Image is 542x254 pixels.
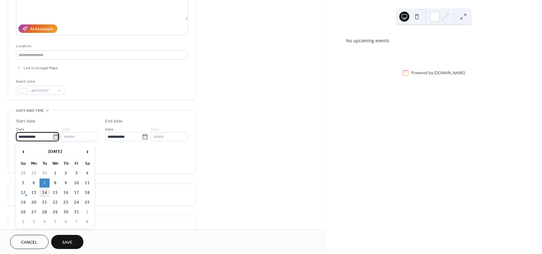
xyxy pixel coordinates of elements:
td: 29 [29,169,39,178]
td: 4 [40,217,50,226]
td: 8 [50,179,60,188]
td: 5 [50,217,60,226]
span: Date and time [16,107,44,114]
div: AI Assistant [30,26,53,33]
td: 6 [29,179,39,188]
td: 15 [50,188,60,197]
td: 17 [72,188,82,197]
td: 26 [18,208,28,217]
span: Link to Google Maps [24,65,58,71]
td: 9 [61,179,71,188]
div: Powered by [411,70,465,75]
td: 3 [72,169,82,178]
td: 23 [61,198,71,207]
th: Sa [82,159,92,168]
th: [DATE] [29,145,82,158]
span: Date [16,126,24,133]
td: 22 [50,198,60,207]
td: 12 [18,188,28,197]
td: 30 [61,208,71,217]
span: Save [62,239,72,246]
div: End date [105,118,123,125]
th: Mo [29,159,39,168]
button: Save [51,235,83,249]
td: 29 [50,208,60,217]
td: 11 [82,179,92,188]
td: 10 [72,179,82,188]
span: Time [61,126,70,133]
button: Cancel [10,235,49,249]
th: Th [61,159,71,168]
th: Fr [72,159,82,168]
td: 2 [61,169,71,178]
td: 8 [82,217,92,226]
span: Date [105,126,114,133]
span: ‹ [19,145,28,158]
td: 27 [29,208,39,217]
td: 21 [40,198,50,207]
div: Start date [16,118,35,125]
td: 1 [82,208,92,217]
td: 28 [18,169,28,178]
td: 16 [61,188,71,197]
td: 2 [18,217,28,226]
th: We [50,159,60,168]
td: 3 [29,217,39,226]
span: Cancel [21,239,38,246]
td: 14 [40,188,50,197]
span: Time [151,126,159,133]
td: 1 [50,169,60,178]
td: 28 [40,208,50,217]
td: 30 [40,169,50,178]
td: 25 [82,198,92,207]
td: 5 [18,179,28,188]
td: 18 [82,188,92,197]
th: Su [18,159,28,168]
span: › [82,145,92,158]
th: Tu [40,159,50,168]
a: [DOMAIN_NAME] [434,70,465,75]
button: AI Assistant [19,24,57,33]
div: Event color [16,78,63,85]
td: 20 [29,198,39,207]
td: 24 [72,198,82,207]
div: No upcoming events [346,37,522,44]
span: #FFFFFFFF [31,88,54,94]
td: 4 [82,169,92,178]
td: 19 [18,198,28,207]
td: 31 [72,208,82,217]
td: 7 [72,217,82,226]
div: Location [16,43,187,49]
td: 13 [29,188,39,197]
td: 6 [61,217,71,226]
td: 7 [40,179,50,188]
